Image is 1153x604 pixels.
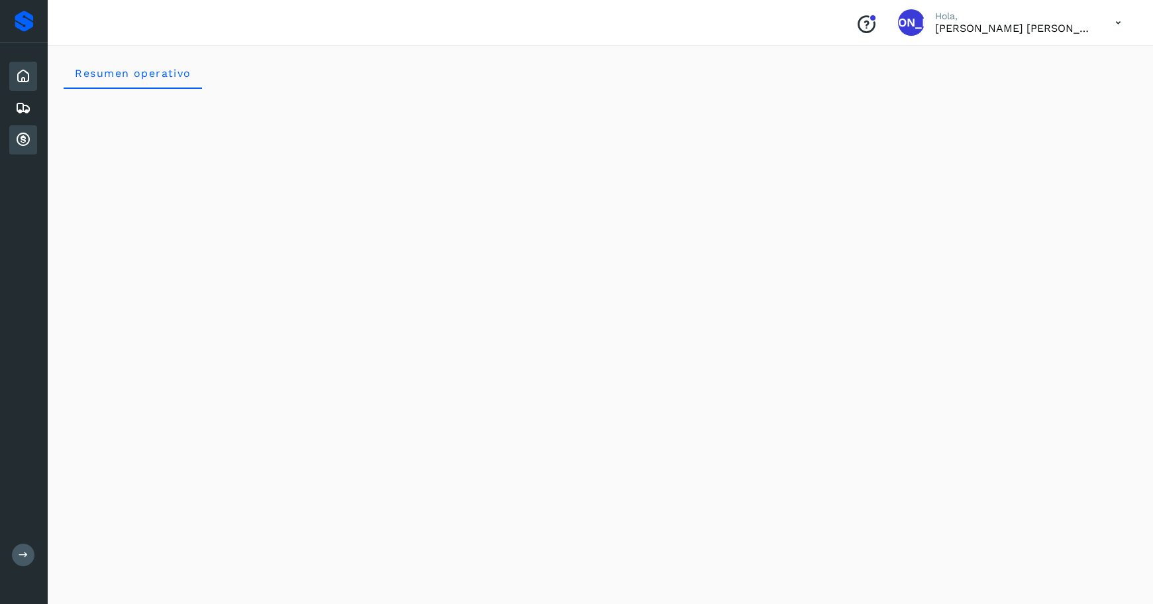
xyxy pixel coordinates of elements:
[9,125,37,154] div: Cuentas por cobrar
[935,22,1094,34] p: Jesus Alberto Altamirano Alvarez
[9,93,37,123] div: Embarques
[9,62,37,91] div: Inicio
[74,67,191,80] span: Resumen operativo
[935,11,1094,22] p: Hola,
